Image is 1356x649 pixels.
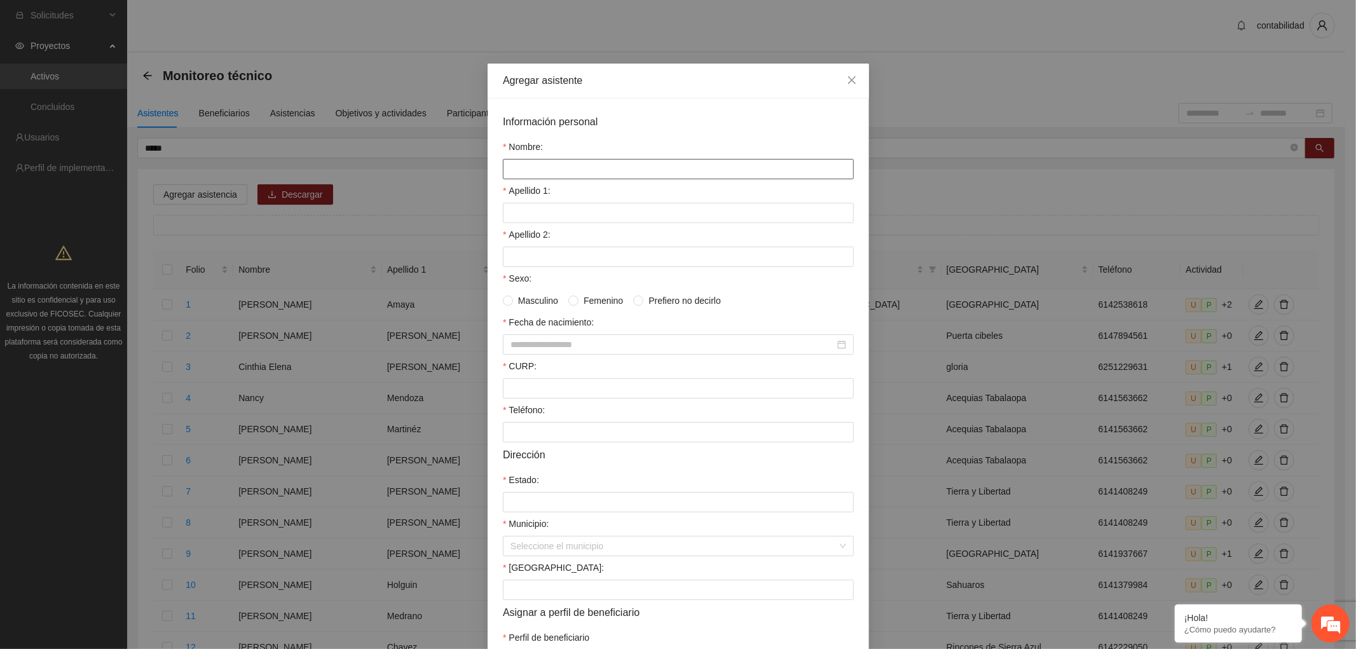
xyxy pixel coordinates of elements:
[503,247,854,267] input: Apellido 2:
[503,378,854,399] input: CURP:
[503,561,604,575] label: Colonia:
[503,228,551,242] label: Apellido 2:
[510,338,835,352] input: Fecha de nacimiento:
[503,140,543,154] label: Nombre:
[503,492,854,512] input: Estado:
[66,65,214,81] div: Chatee con nosotros ahora
[503,359,537,373] label: CURP:
[503,580,854,600] input: Colonia:
[510,536,837,556] input: Municipio:
[209,6,239,37] div: Minimizar ventana de chat en vivo
[503,447,545,463] span: Dirección
[847,75,857,85] span: close
[503,203,854,223] input: Apellido 1:
[503,271,531,285] label: Sexo:
[579,294,628,308] span: Femenino
[503,473,539,487] label: Estado:
[503,403,545,417] label: Teléfono:
[503,517,549,531] label: Municipio:
[513,294,563,308] span: Masculino
[503,184,551,198] label: Apellido 1:
[6,347,242,392] textarea: Escriba su mensaje y pulse “Intro”
[1184,613,1292,623] div: ¡Hola!
[503,631,589,645] label: Perfil de beneficiario
[503,114,598,130] span: Información personal
[835,64,869,98] button: Close
[643,294,726,308] span: Prefiero no decirlo
[503,74,854,88] div: Agregar asistente
[503,159,854,179] input: Nombre:
[503,605,640,620] span: Asignar a perfil de beneficiario
[503,315,594,329] label: Fecha de nacimiento:
[503,422,854,442] input: Teléfono:
[1184,625,1292,634] p: ¿Cómo puedo ayudarte?
[74,170,175,298] span: Estamos en línea.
